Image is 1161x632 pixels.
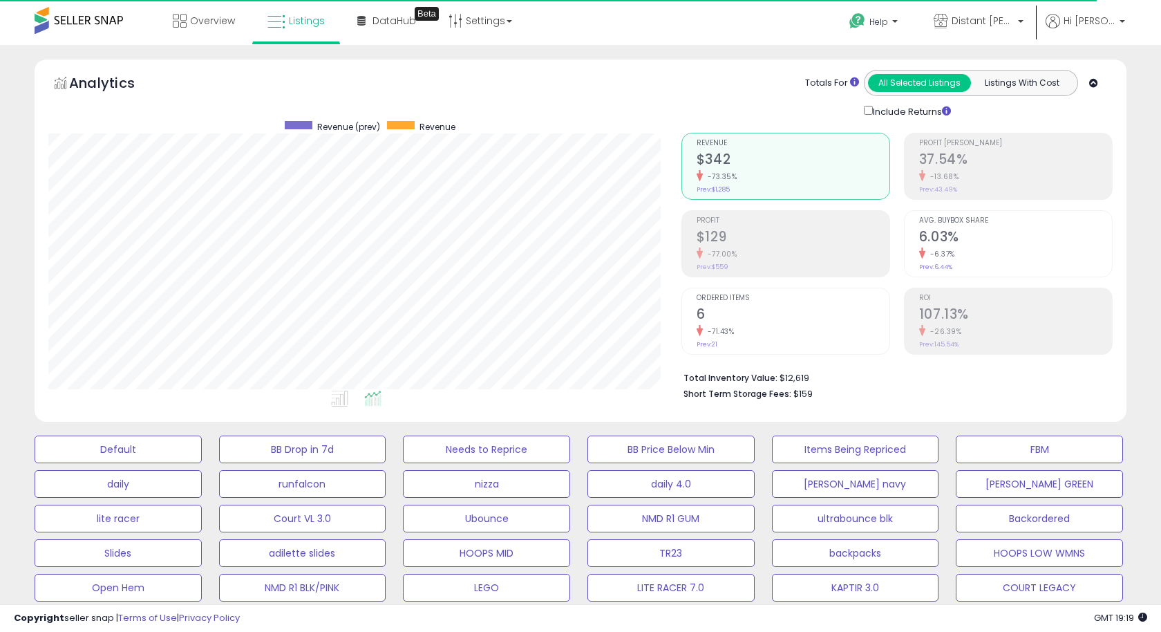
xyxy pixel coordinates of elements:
span: Avg. Buybox Share [919,217,1112,225]
button: FBM [956,436,1123,463]
button: KAPTIR 3.0 [772,574,939,602]
span: Listings [289,14,325,28]
button: COURT LEGACY [956,574,1123,602]
button: HOOPS MID [403,539,570,567]
button: TR23 [587,539,755,567]
div: Totals For [805,77,859,90]
h2: 6 [697,306,889,325]
button: [PERSON_NAME] GREEN [956,470,1123,498]
div: Tooltip anchor [415,7,439,21]
button: Ubounce [403,505,570,532]
a: Hi [PERSON_NAME] [1046,14,1125,45]
button: NMD R1 GUM [587,505,755,532]
h2: $342 [697,151,889,170]
span: 2025-08-10 19:19 GMT [1094,611,1147,624]
button: Items Being Repriced [772,436,939,463]
button: BB Price Below Min [587,436,755,463]
span: Help [869,16,888,28]
button: adilette slides [219,539,386,567]
button: Slides [35,539,202,567]
button: [PERSON_NAME] navy [772,470,939,498]
button: BB Drop in 7d [219,436,386,463]
span: Revenue [697,140,889,147]
button: runfalcon [219,470,386,498]
span: Ordered Items [697,295,889,302]
span: Overview [190,14,235,28]
button: Open Hem [35,574,202,602]
button: HOOPS LOW WMNS [956,539,1123,567]
li: $12,619 [683,369,1102,385]
a: Privacy Policy [179,611,240,624]
button: nizza [403,470,570,498]
small: Prev: 145.54% [919,340,959,348]
button: daily [35,470,202,498]
strong: Copyright [14,611,64,624]
button: ultrabounce blk [772,505,939,532]
b: Total Inventory Value: [683,372,777,384]
span: DataHub [372,14,416,28]
button: All Selected Listings [868,74,971,92]
button: NMD R1 BLK/PINK [219,574,386,602]
a: Terms of Use [118,611,177,624]
small: Prev: $1,285 [697,185,730,194]
h2: $129 [697,229,889,248]
small: Prev: 43.49% [919,185,957,194]
span: Revenue (prev) [317,121,380,133]
span: Profit [697,217,889,225]
button: Listings With Cost [970,74,1073,92]
span: $159 [793,387,813,400]
small: Prev: 6.44% [919,263,952,271]
a: Help [838,2,912,45]
small: -6.37% [925,249,955,259]
span: Hi [PERSON_NAME] [1064,14,1115,28]
small: -26.39% [925,326,962,337]
i: Get Help [849,12,866,30]
small: -13.68% [925,171,959,182]
span: ROI [919,295,1112,302]
small: Prev: 21 [697,340,717,348]
b: Short Term Storage Fees: [683,388,791,400]
h2: 107.13% [919,306,1112,325]
small: -73.35% [703,171,737,182]
small: -77.00% [703,249,737,259]
span: Distant [PERSON_NAME] Enterprises [952,14,1014,28]
button: Backordered [956,505,1123,532]
button: Default [35,436,202,463]
h2: 6.03% [919,229,1112,248]
small: Prev: $559 [697,263,728,271]
span: Revenue [419,121,455,133]
button: backpacks [772,539,939,567]
button: LEGO [403,574,570,602]
span: Profit [PERSON_NAME] [919,140,1112,147]
h5: Analytics [69,73,162,96]
button: lite racer [35,505,202,532]
small: -71.43% [703,326,735,337]
button: daily 4.0 [587,470,755,498]
button: LITE RACER 7.0 [587,574,755,602]
div: seller snap | | [14,612,240,625]
h2: 37.54% [919,151,1112,170]
button: Needs to Reprice [403,436,570,463]
div: Include Returns [853,103,967,119]
button: Court VL 3.0 [219,505,386,532]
